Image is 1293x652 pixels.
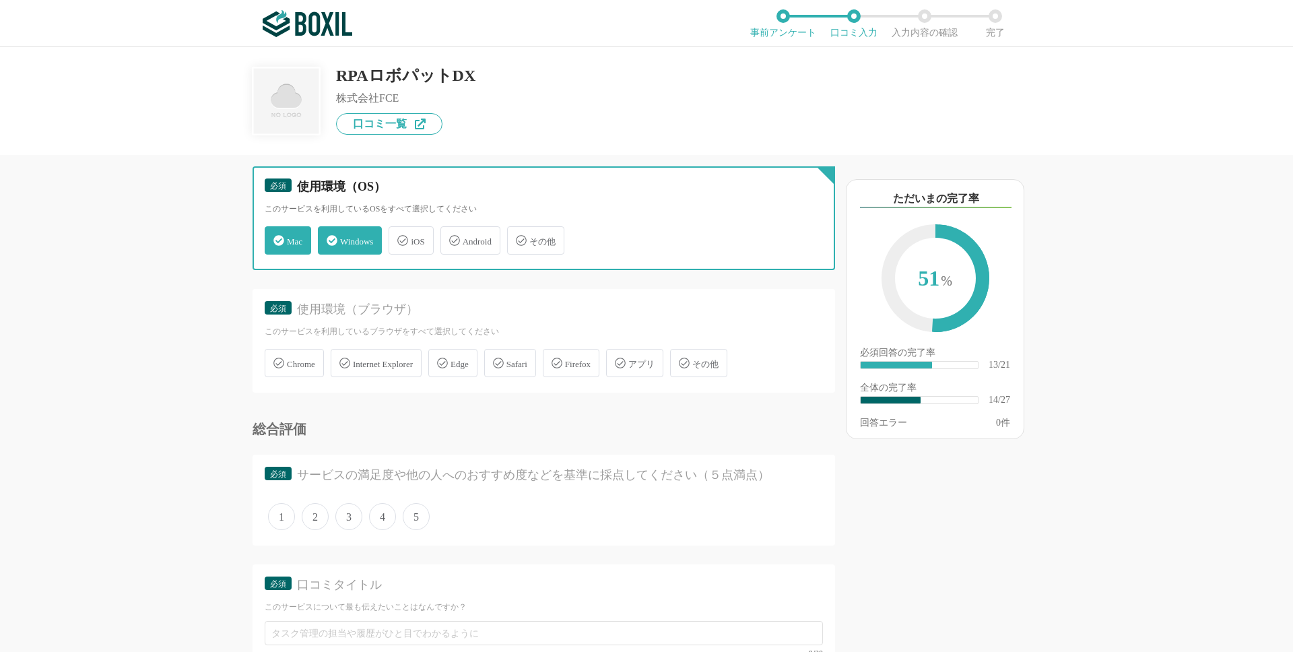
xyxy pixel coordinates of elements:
[353,119,407,129] span: 口コミ一覧
[989,360,1010,370] div: 13/21
[263,10,352,37] img: ボクシルSaaS_ロゴ
[297,467,799,484] div: サービスの満足度や他の人へのおすすめ度などを基準に採点してください（５点満点）
[369,503,396,530] span: 4
[861,362,932,368] div: ​
[860,348,1010,360] div: 必須回答の完了率
[860,383,1010,395] div: 全体の完了率
[265,601,823,613] div: このサービスについて最も伝えたいことはなんですか？
[270,469,286,479] span: 必須
[941,273,952,288] span: %
[565,359,591,369] span: Firefox
[748,9,818,38] li: 事前アンケート
[297,577,799,593] div: 口コミタイトル
[451,359,469,369] span: Edge
[960,9,1030,38] li: 完了
[297,301,799,318] div: 使用環境（ブラウザ）
[270,579,286,589] span: 必須
[268,503,295,530] span: 1
[287,236,302,247] span: Mac
[270,304,286,313] span: 必須
[287,359,315,369] span: Chrome
[403,503,430,530] span: 5
[692,359,719,369] span: その他
[336,93,475,104] div: 株式会社FCE
[265,326,823,337] div: このサービスを利用しているブラウザをすべて選択してください
[895,238,976,321] span: 51
[297,178,799,195] div: 使用環境（OS）
[270,181,286,191] span: 必須
[989,395,1010,405] div: 14/27
[302,503,329,530] span: 2
[265,621,823,645] input: タスク管理の担当や履歴がひと目でわかるように
[996,418,1001,428] span: 0
[861,397,921,403] div: ​
[889,9,960,38] li: 入力内容の確認
[628,359,655,369] span: アプリ
[336,67,475,84] div: RPAロボパットDX
[463,236,492,247] span: Android
[996,418,1010,428] div: 件
[340,236,373,247] span: Windows
[336,113,442,135] a: 口コミ一覧
[860,418,907,428] div: 回答エラー
[860,191,1012,208] div: ただいまの完了率
[253,422,835,436] div: 総合評価
[818,9,889,38] li: 口コミ入力
[411,236,424,247] span: iOS
[353,359,413,369] span: Internet Explorer
[335,503,362,530] span: 3
[506,359,527,369] span: Safari
[265,203,823,215] div: このサービスを利用しているOSをすべて選択してください
[529,236,556,247] span: その他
